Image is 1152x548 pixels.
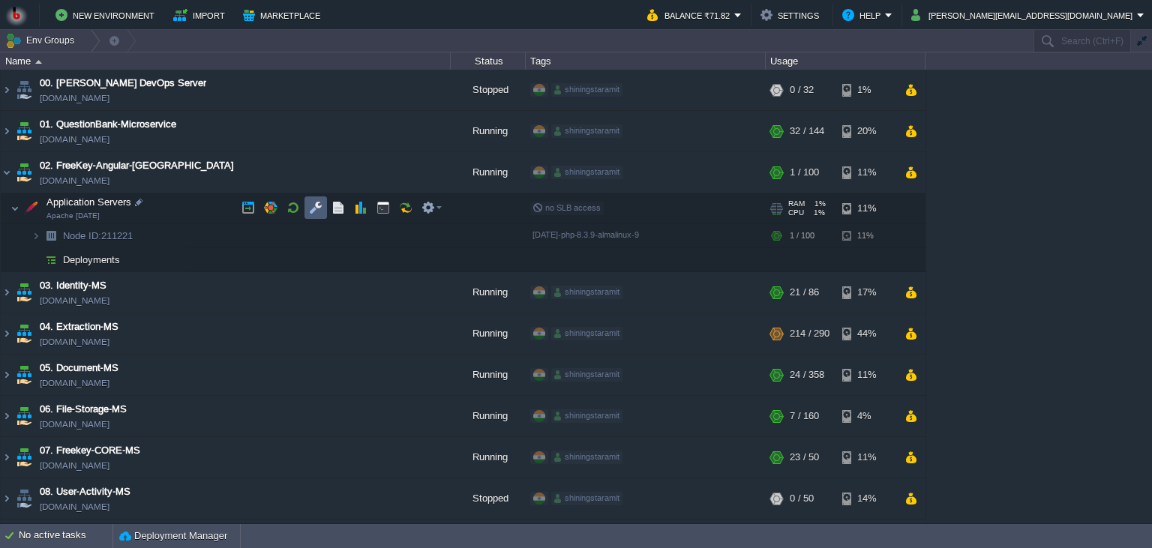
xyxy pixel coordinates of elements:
[40,334,109,349] a: [DOMAIN_NAME]
[810,208,825,217] span: 1%
[40,417,109,432] a: [DOMAIN_NAME]
[766,52,925,70] div: Usage
[551,409,622,423] div: shiningstaramit
[40,443,140,458] a: 07. Freekey-CORE-MS
[40,361,118,376] a: 05. Document-MS
[842,6,885,24] button: Help
[40,117,176,132] a: 01. QuestionBank-Microservice
[45,196,133,208] a: Application ServersApache [DATE]
[173,6,229,24] button: Import
[790,152,819,193] div: 1 / 100
[40,499,109,514] a: [DOMAIN_NAME]
[842,111,891,151] div: 20%
[451,152,526,193] div: Running
[40,76,206,91] span: 00. [PERSON_NAME] DevOps Server
[842,478,891,519] div: 14%
[1,111,13,151] img: AMDAwAAAACH5BAEAAAAALAAAAAABAAEAAAICRAEAOw==
[40,248,61,271] img: AMDAwAAAACH5BAEAAAAALAAAAAABAAEAAAICRAEAOw==
[1,313,13,354] img: AMDAwAAAACH5BAEAAAAALAAAAAABAAEAAAICRAEAOw==
[40,158,234,173] a: 02. FreeKey-Angular-[GEOGRAPHIC_DATA]
[5,4,28,26] img: Bitss Techniques
[13,313,34,354] img: AMDAwAAAACH5BAEAAAAALAAAAAABAAEAAAICRAEAOw==
[842,152,891,193] div: 11%
[911,6,1137,24] button: [PERSON_NAME][EMAIL_ADDRESS][DOMAIN_NAME]
[45,196,133,208] span: Application Servers
[451,111,526,151] div: Running
[451,396,526,436] div: Running
[842,224,891,247] div: 11%
[40,293,109,308] a: [DOMAIN_NAME]
[790,396,819,436] div: 7 / 160
[1,272,13,313] img: AMDAwAAAACH5BAEAAAAALAAAAAABAAEAAAICRAEAOw==
[790,355,824,395] div: 24 / 358
[1,52,450,70] div: Name
[40,402,127,417] a: 06. File-Storage-MS
[842,193,891,223] div: 11%
[532,203,601,212] span: no SLB access
[10,193,19,223] img: AMDAwAAAACH5BAEAAAAALAAAAAABAAEAAAICRAEAOw==
[1,396,13,436] img: AMDAwAAAACH5BAEAAAAALAAAAAABAAEAAAICRAEAOw==
[1,70,13,110] img: AMDAwAAAACH5BAEAAAAALAAAAAABAAEAAAICRAEAOw==
[790,111,824,151] div: 32 / 144
[842,396,891,436] div: 4%
[40,484,130,499] span: 08. User-Activity-MS
[451,272,526,313] div: Running
[13,152,34,193] img: AMDAwAAAACH5BAEAAAAALAAAAAABAAEAAAICRAEAOw==
[760,6,823,24] button: Settings
[61,229,135,242] a: Node ID:211221
[5,30,79,51] button: Env Groups
[40,132,109,147] a: [DOMAIN_NAME]
[19,524,112,548] div: No active tasks
[20,193,41,223] img: AMDAwAAAACH5BAEAAAAALAAAAAABAAEAAAICRAEAOw==
[1,355,13,395] img: AMDAwAAAACH5BAEAAAAALAAAAAABAAEAAAICRAEAOw==
[13,272,34,313] img: AMDAwAAAACH5BAEAAAAALAAAAAABAAEAAAICRAEAOw==
[31,248,40,271] img: AMDAwAAAACH5BAEAAAAALAAAAAABAAEAAAICRAEAOw==
[842,313,891,354] div: 44%
[532,230,639,239] span: [DATE]-php-8.3.9-almalinux-9
[63,230,101,241] span: Node ID:
[35,60,42,64] img: AMDAwAAAACH5BAEAAAAALAAAAAABAAEAAAICRAEAOw==
[243,6,325,24] button: Marketplace
[46,211,100,220] span: Apache [DATE]
[790,70,814,110] div: 0 / 32
[842,355,891,395] div: 11%
[40,91,109,106] a: [DOMAIN_NAME]
[31,224,40,247] img: AMDAwAAAACH5BAEAAAAALAAAAAABAAEAAAICRAEAOw==
[647,6,734,24] button: Balance ₹71.82
[551,286,622,299] div: shiningstaramit
[551,368,622,382] div: shiningstaramit
[451,437,526,478] div: Running
[451,313,526,354] div: Running
[13,478,34,519] img: AMDAwAAAACH5BAEAAAAALAAAAAABAAEAAAICRAEAOw==
[1,478,13,519] img: AMDAwAAAACH5BAEAAAAALAAAAAABAAEAAAICRAEAOw==
[1,437,13,478] img: AMDAwAAAACH5BAEAAAAALAAAAAABAAEAAAICRAEAOw==
[451,70,526,110] div: Stopped
[13,355,34,395] img: AMDAwAAAACH5BAEAAAAALAAAAAABAAEAAAICRAEAOw==
[40,319,118,334] a: 04. Extraction-MS
[551,451,622,464] div: shiningstaramit
[790,478,814,519] div: 0 / 50
[1,152,13,193] img: AMDAwAAAACH5BAEAAAAALAAAAAABAAEAAAICRAEAOw==
[790,437,819,478] div: 23 / 50
[40,278,106,293] a: 03. Identity-MS
[788,208,804,217] span: CPU
[551,492,622,505] div: shiningstaramit
[13,396,34,436] img: AMDAwAAAACH5BAEAAAAALAAAAAABAAEAAAICRAEAOw==
[788,199,805,208] span: RAM
[551,166,622,179] div: shiningstaramit
[451,478,526,519] div: Stopped
[61,253,122,266] a: Deployments
[842,437,891,478] div: 11%
[551,124,622,138] div: shiningstaramit
[451,355,526,395] div: Running
[451,52,525,70] div: Status
[790,272,819,313] div: 21 / 86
